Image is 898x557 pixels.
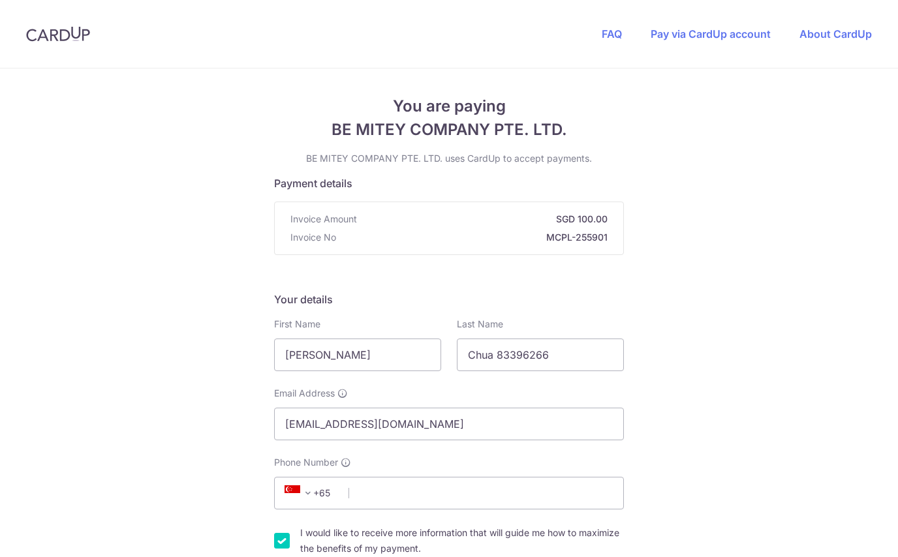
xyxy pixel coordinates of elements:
[274,387,335,400] span: Email Address
[281,485,339,501] span: +65
[274,152,624,165] p: BE MITEY COMPANY PTE. LTD. uses CardUp to accept payments.
[602,27,622,40] a: FAQ
[274,95,624,118] span: You are paying
[290,213,357,226] span: Invoice Amount
[457,339,624,371] input: Last name
[274,318,320,331] label: First Name
[274,292,624,307] h5: Your details
[274,456,338,469] span: Phone Number
[274,339,441,371] input: First name
[274,118,624,142] span: BE MITEY COMPANY PTE. LTD.
[274,408,624,440] input: Email address
[651,27,771,40] a: Pay via CardUp account
[457,318,503,331] label: Last Name
[300,525,624,556] label: I would like to receive more information that will guide me how to maximize the benefits of my pa...
[799,27,872,40] a: About CardUp
[26,26,90,42] img: CardUp
[274,175,624,191] h5: Payment details
[290,231,336,244] span: Invoice No
[362,213,608,226] strong: SGD 100.00
[341,231,608,244] strong: MCPL-255901
[285,485,316,501] span: +65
